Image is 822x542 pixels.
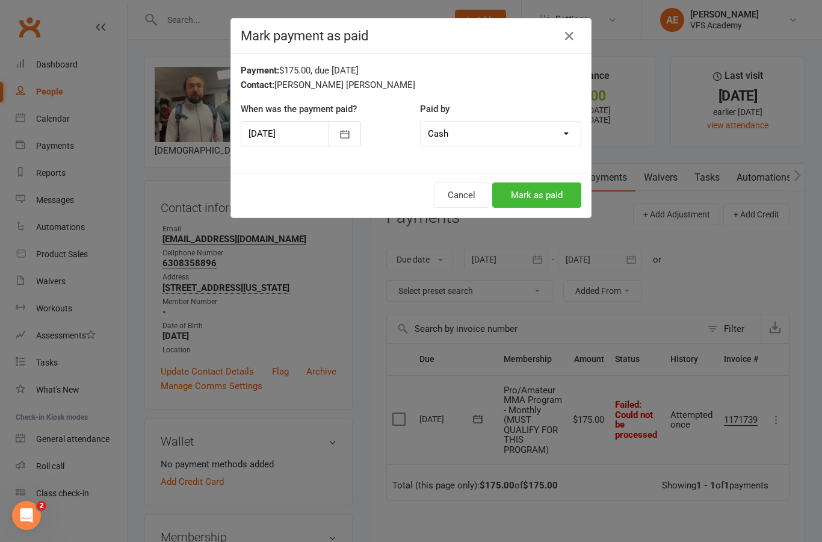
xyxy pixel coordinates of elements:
button: Close [560,26,579,46]
label: Paid by [420,102,450,116]
span: 2 [37,501,46,511]
label: When was the payment paid? [241,102,357,116]
button: Cancel [434,182,489,208]
div: $175.00, due [DATE] [241,63,581,78]
strong: Payment: [241,65,279,76]
strong: Contact: [241,79,274,90]
div: [PERSON_NAME] [PERSON_NAME] [241,78,581,92]
h4: Mark payment as paid [241,28,581,43]
iframe: Intercom live chat [12,501,41,530]
button: Mark as paid [492,182,581,208]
